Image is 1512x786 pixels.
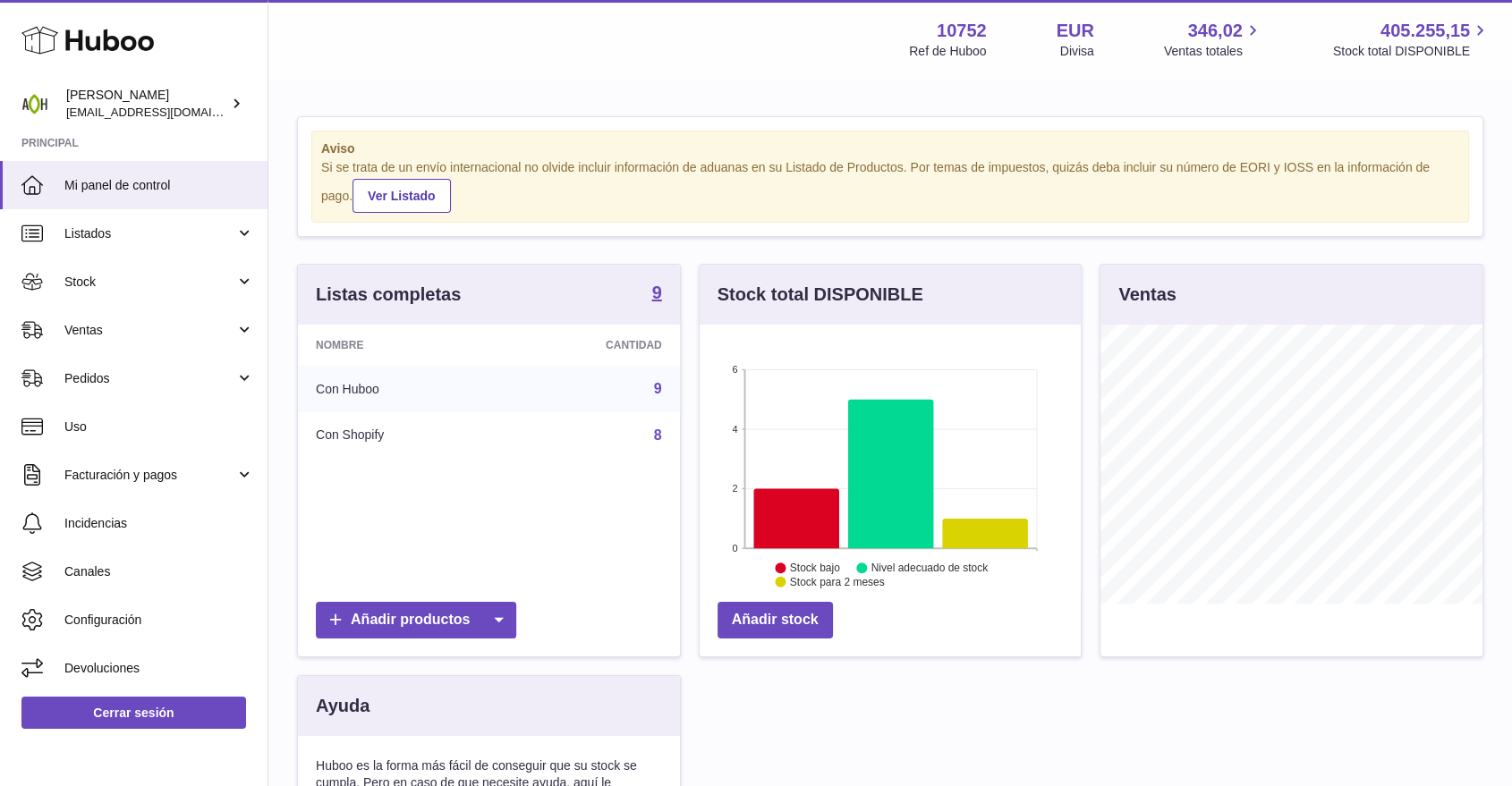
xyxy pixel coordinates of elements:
a: Ver Listado [353,179,450,213]
img: info@adaptohealue.com [21,90,48,117]
span: Ventas totales [1164,43,1263,60]
th: Nombre [298,325,501,366]
text: Nivel adecuado de stock [871,562,990,574]
span: Uso [64,418,254,435]
div: Ref de Huboo [909,43,986,60]
strong: Aviso [321,140,1459,157]
span: Stock total DISPONIBLE [1333,43,1491,60]
span: Listados [64,225,235,242]
a: 9 [652,283,662,305]
div: Divisa [1060,43,1094,60]
span: 346,02 [1188,19,1243,43]
text: 0 [732,543,737,554]
span: Mi panel de control [64,177,254,194]
span: Incidencias [64,515,254,532]
span: Stock [64,274,235,291]
a: 405.255,15 Stock total DISPONIBLE [1333,19,1491,60]
span: Ventas [64,322,235,339]
a: 9 [654,381,662,396]
text: 6 [732,364,737,375]
span: [EMAIL_ADDRESS][DOMAIN_NAME] [66,105,263,119]
td: Con Shopify [298,412,501,459]
h3: Ventas [1118,283,1176,307]
a: Añadir productos [316,602,516,638]
span: Configuración [64,612,254,629]
h3: Listas completas [316,283,461,307]
span: Canales [64,563,254,580]
a: Cerrar sesión [21,697,246,729]
div: Si se trata de un envío internacional no olvide incluir información de aduanas en su Listado de P... [321,159,1459,213]
th: Cantidad [501,325,680,366]
span: 405.255,15 [1380,19,1470,43]
a: 8 [654,427,662,443]
span: Devoluciones [64,660,254,677]
strong: 9 [652,283,662,301]
strong: 10752 [937,19,987,43]
text: 4 [732,424,737,435]
strong: EUR [1057,19,1094,43]
text: Stock bajo [790,562,840,574]
a: 346,02 Ventas totales [1164,19,1263,60]
span: Facturación y pagos [64,467,235,484]
span: Pedidos [64,370,235,387]
td: Con Huboo [298,366,501,412]
text: Stock para 2 meses [790,576,885,588]
h3: Ayuda [316,694,370,718]
div: [PERSON_NAME] [66,87,227,121]
h3: Stock total DISPONIBLE [718,283,923,307]
text: 2 [732,483,737,494]
a: Añadir stock [718,602,833,638]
